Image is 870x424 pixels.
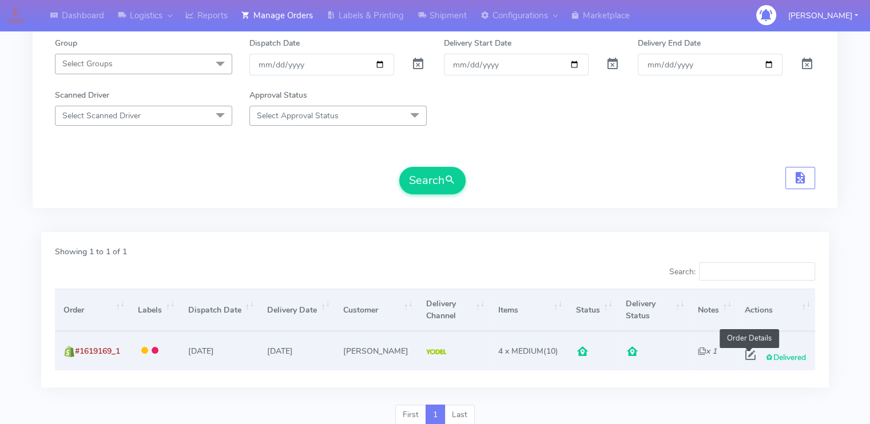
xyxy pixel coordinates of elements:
[179,289,259,331] th: Dispatch Date: activate to sort column ascending
[335,289,418,331] th: Customer: activate to sort column ascending
[249,37,300,49] label: Dispatch Date
[498,346,558,357] span: (10)
[669,262,815,281] label: Search:
[736,289,815,331] th: Actions: activate to sort column ascending
[75,346,120,357] span: #1619169_1
[179,331,259,370] td: [DATE]
[617,289,689,331] th: Delivery Status: activate to sort column ascending
[699,262,815,281] input: Search:
[55,289,129,331] th: Order: activate to sort column ascending
[698,346,717,357] i: x 1
[765,352,806,363] span: Delivered
[55,37,77,49] label: Group
[55,246,127,258] label: Showing 1 to 1 of 1
[399,167,466,194] button: Search
[567,289,617,331] th: Status: activate to sort column ascending
[426,349,446,355] img: Yodel
[55,89,109,101] label: Scanned Driver
[498,346,543,357] span: 4 x MEDIUM
[689,289,737,331] th: Notes: activate to sort column ascending
[62,110,141,121] span: Select Scanned Driver
[63,346,75,357] img: shopify.png
[489,289,567,331] th: Items: activate to sort column ascending
[259,289,335,331] th: Delivery Date: activate to sort column ascending
[129,289,180,331] th: Labels: activate to sort column ascending
[780,4,867,27] button: [PERSON_NAME]
[62,58,113,69] span: Select Groups
[638,37,701,49] label: Delivery End Date
[335,331,418,370] td: [PERSON_NAME]
[249,89,307,101] label: Approval Status
[259,331,335,370] td: [DATE]
[418,289,490,331] th: Delivery Channel: activate to sort column ascending
[257,110,339,121] span: Select Approval Status
[444,37,511,49] label: Delivery Start Date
